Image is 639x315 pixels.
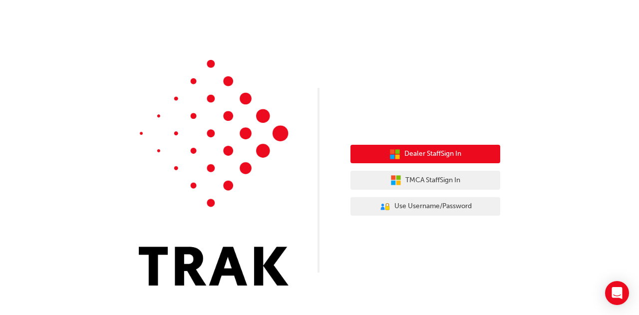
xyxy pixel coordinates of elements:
[394,201,472,212] span: Use Username/Password
[350,197,500,216] button: Use Username/Password
[405,175,460,186] span: TMCA Staff Sign In
[350,145,500,164] button: Dealer StaffSign In
[139,60,289,286] img: Trak
[350,171,500,190] button: TMCA StaffSign In
[605,281,629,305] div: Open Intercom Messenger
[404,148,461,160] span: Dealer Staff Sign In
